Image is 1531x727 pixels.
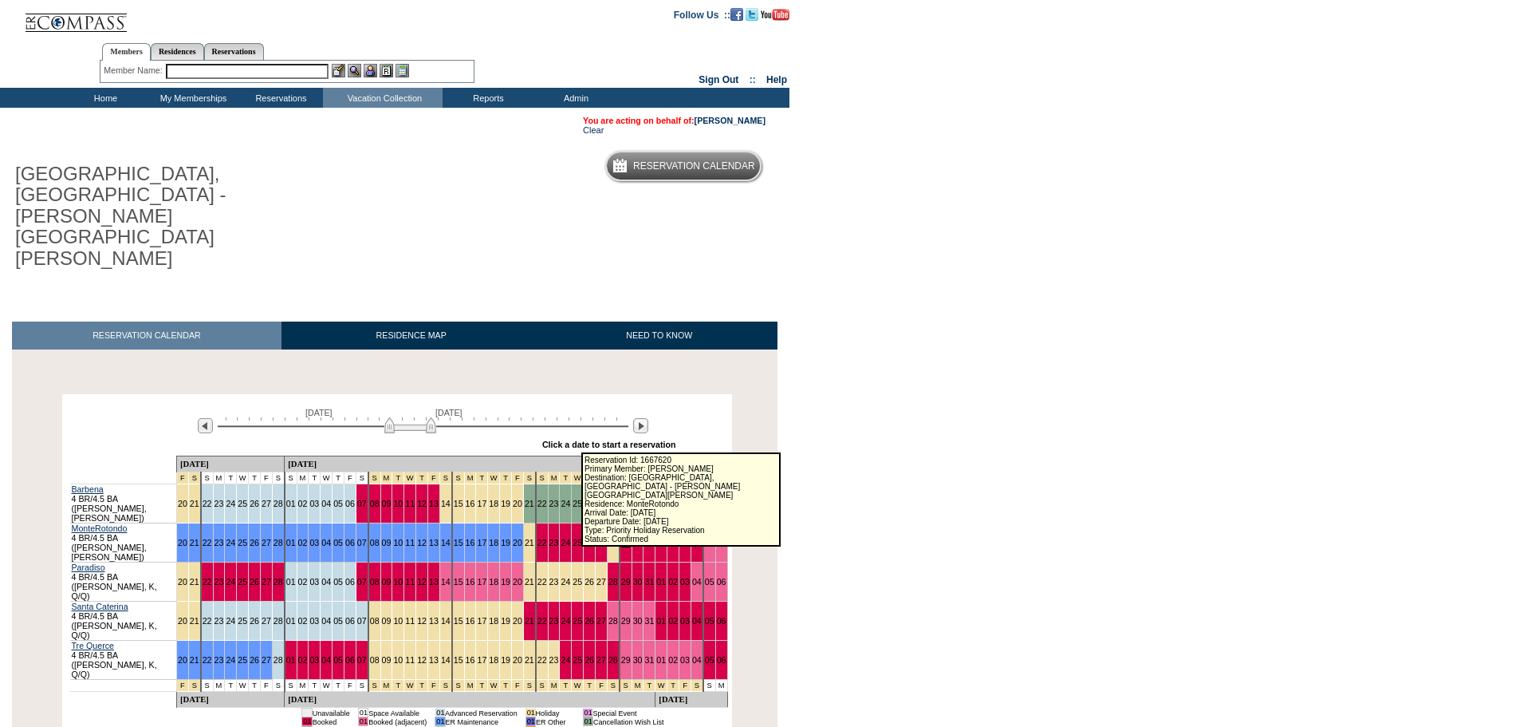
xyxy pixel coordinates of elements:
[382,655,392,665] a: 09
[262,499,271,508] a: 27
[321,499,331,508] a: 04
[513,538,522,547] a: 20
[583,125,604,135] a: Clear
[237,680,249,692] td: W
[441,616,451,626] a: 14
[501,577,510,587] a: 19
[549,616,559,626] a: 23
[405,499,415,508] a: 11
[476,472,488,484] td: Spring Break Wk 2 2026
[309,472,321,484] td: T
[333,577,343,587] a: 05
[501,655,510,665] a: 19
[382,616,392,626] a: 09
[513,655,522,665] a: 20
[198,418,213,433] img: Previous
[405,616,415,626] a: 11
[102,43,151,61] a: Members
[656,616,666,626] a: 01
[214,655,224,665] a: 23
[345,577,355,587] a: 06
[417,538,427,547] a: 12
[178,538,187,547] a: 20
[368,472,380,484] td: Spring Break Wk 1 2026
[466,499,475,508] a: 16
[357,577,367,587] a: 07
[761,9,789,21] img: Subscribe to our YouTube Channel
[380,472,392,484] td: Spring Break Wk 1 2026
[501,616,510,626] a: 19
[500,472,512,484] td: Spring Break Wk 2 2026
[525,538,534,547] a: 21
[357,655,367,665] a: 07
[12,160,369,272] h1: [GEOGRAPHIC_DATA], [GEOGRAPHIC_DATA] - [PERSON_NAME][GEOGRAPHIC_DATA][PERSON_NAME]
[572,472,584,484] td: Spring Break Wk 3 2026
[364,64,377,77] img: Impersonate
[309,577,319,587] a: 03
[249,472,261,484] td: T
[513,577,522,587] a: 20
[596,655,606,665] a: 27
[680,616,690,626] a: 03
[333,472,344,484] td: T
[441,655,451,665] a: 14
[298,655,308,665] a: 02
[356,472,368,484] td: S
[214,616,224,626] a: 23
[680,655,690,665] a: 03
[72,524,128,533] a: MonteRotondo
[561,538,570,547] a: 24
[608,655,618,665] a: 28
[405,538,415,547] a: 11
[12,322,281,350] a: RESERVATION CALENDAR
[357,538,367,547] a: 07
[441,499,451,508] a: 14
[584,655,594,665] a: 26
[441,538,451,547] a: 14
[357,499,367,508] a: 07
[644,655,654,665] a: 31
[541,322,777,350] a: NEED TO KNOW
[333,655,343,665] a: 05
[525,655,534,665] a: 21
[237,472,249,484] td: W
[573,499,582,508] a: 25
[393,655,403,665] a: 10
[348,64,361,77] img: View
[730,8,743,21] img: Become our fan on Facebook
[176,456,284,472] td: [DATE]
[542,440,676,449] div: Click a date to start a reservation
[489,577,498,587] a: 18
[717,655,726,665] a: 06
[249,680,261,692] td: T
[573,577,582,587] a: 25
[537,616,547,626] a: 22
[72,563,105,572] a: Paradiso
[332,64,345,77] img: b_edit.gif
[309,499,319,508] a: 03
[151,43,204,60] a: Residences
[417,499,427,508] a: 12
[525,499,534,508] a: 21
[382,577,392,587] a: 09
[441,577,451,587] a: 14
[513,616,522,626] a: 20
[644,616,654,626] a: 31
[260,472,272,484] td: F
[561,577,570,587] a: 24
[285,456,655,472] td: [DATE]
[429,538,439,547] a: 13
[188,680,200,692] td: President's Week 2026
[581,452,781,547] div: Reservation Id: 1667620 Primary Member: [PERSON_NAME] Destination: [GEOGRAPHIC_DATA], [GEOGRAPHIC...
[488,472,500,484] td: Spring Break Wk 2 2026
[656,577,666,587] a: 01
[549,499,559,508] a: 23
[717,577,726,587] a: 06
[370,538,380,547] a: 08
[262,655,271,665] a: 27
[176,472,188,484] td: President's Week 2026
[466,577,475,587] a: 16
[260,680,272,692] td: F
[262,616,271,626] a: 27
[633,655,643,665] a: 30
